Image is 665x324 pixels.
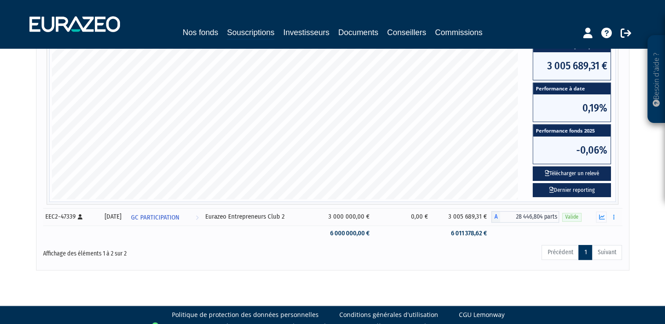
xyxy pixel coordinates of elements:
a: GC PARTICIPATION [127,208,202,226]
span: 3 005 689,31 € [533,52,610,79]
td: 0,00 € [374,208,432,226]
a: Commissions [435,26,483,39]
a: Documents [338,26,378,39]
div: A - Eurazeo Entrepreneurs Club 2 [491,211,560,223]
i: Voir l'investisseur [196,209,199,226]
span: 28 446,804 parts [500,211,560,223]
span: 0,19% [533,94,610,122]
div: Eurazeo Entrepreneurs Club 2 [205,212,309,221]
a: Conditions générales d'utilisation [339,310,438,319]
a: Investisseurs [283,26,329,39]
div: Affichage des éléments 1 à 2 sur 2 [43,244,277,258]
a: 1 [578,245,592,260]
a: CGU Lemonway [459,310,505,319]
span: -0,06% [533,137,610,164]
a: Dernier reporting [533,183,611,198]
i: [Français] Personne physique [78,214,83,220]
div: EEC2-47339 [45,212,95,221]
td: 6 011 378,62 € [432,226,491,241]
a: Conseillers [387,26,426,39]
span: Performance à date [533,83,610,95]
span: GC PARTICIPATION [131,209,179,226]
td: 6 000 000,00 € [312,226,374,241]
a: Nos fonds [182,26,218,39]
td: 3 000 000,00 € [312,208,374,226]
p: Besoin d'aide ? [651,40,661,119]
td: 3 005 689,31 € [432,208,491,226]
a: Politique de protection des données personnelles [172,310,319,319]
img: 1732889491-logotype_eurazeo_blanc_rvb.png [29,16,120,32]
div: [DATE] [102,212,124,221]
span: Valide [562,213,581,221]
span: Performance fonds 2025 [533,125,610,137]
span: A [491,211,500,223]
a: Souscriptions [227,26,274,40]
button: Télécharger un relevé [533,166,611,181]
